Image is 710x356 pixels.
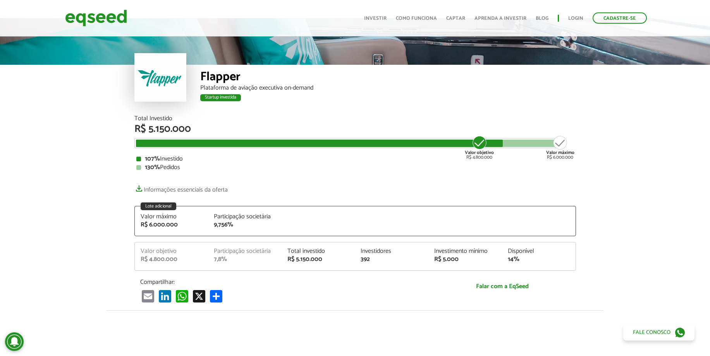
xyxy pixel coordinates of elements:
[141,202,176,210] div: Lote adicional
[136,164,574,171] div: Pedidos
[508,256,570,263] div: 14%
[434,248,496,254] div: Investimento mínimo
[364,16,387,21] a: Investir
[287,248,349,254] div: Total investido
[568,16,583,21] a: Login
[465,149,494,156] strong: Valor objetivo
[200,85,576,91] div: Plataforma de aviação executiva on-demand
[361,256,423,263] div: 392
[446,16,465,21] a: Captar
[136,156,574,162] div: Investido
[546,149,574,156] strong: Valor máximo
[134,182,228,193] a: Informações essenciais da oferta
[287,256,349,263] div: R$ 5.150.000
[140,290,156,302] a: Email
[145,154,160,164] strong: 107%
[141,214,203,220] div: Valor máximo
[593,12,647,24] a: Cadastre-se
[214,222,276,228] div: 9,756%
[214,214,276,220] div: Participação societária
[536,16,548,21] a: Blog
[546,135,574,160] div: R$ 6.000.000
[214,256,276,263] div: 7,8%
[145,162,160,173] strong: 130%
[200,94,241,101] div: Startup investida
[435,278,570,294] a: Falar com a EqSeed
[141,248,203,254] div: Valor objetivo
[361,248,423,254] div: Investidores
[134,124,576,134] div: R$ 5.150.000
[474,16,526,21] a: Aprenda a investir
[214,248,276,254] div: Participação societária
[134,116,576,122] div: Total Investido
[623,324,695,340] a: Fale conosco
[396,16,437,21] a: Como funciona
[200,71,576,85] div: Flapper
[208,290,224,302] a: Share
[174,290,190,302] a: WhatsApp
[434,256,496,263] div: R$ 5.000
[65,8,127,28] img: EqSeed
[141,222,203,228] div: R$ 6.000.000
[508,248,570,254] div: Disponível
[141,256,203,263] div: R$ 4.800.000
[157,290,173,302] a: LinkedIn
[191,290,207,302] a: X
[140,278,423,286] p: Compartilhar:
[465,135,494,160] div: R$ 4.800.000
